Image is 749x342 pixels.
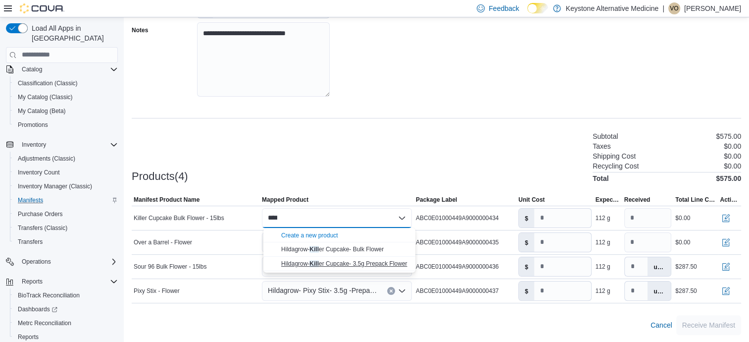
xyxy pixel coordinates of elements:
button: Transfers [10,235,122,249]
button: Transfers (Classic) [10,221,122,235]
span: Over a Barrel - Flower [134,238,192,246]
span: Inventory Count [14,167,118,178]
span: Feedback [489,3,519,13]
mark: Kill [309,246,319,253]
a: Promotions [14,119,52,131]
span: Transfers [18,238,43,246]
span: Manifests [18,196,43,204]
span: Classification (Classic) [18,79,78,87]
div: $0.00 [675,214,690,222]
span: Inventory Manager (Classic) [18,182,92,190]
label: Notes [132,26,148,34]
span: Inventory [18,139,118,151]
span: Operations [18,256,118,268]
button: Cancel [647,315,676,335]
span: Inventory [22,141,46,149]
button: Hildagrow- Killer Cupcake- Bulk Flower [263,242,415,257]
span: Hildagrow- Pixy Stix- 3.5g -Prepack Flower [268,285,377,296]
div: $287.50 [675,263,697,271]
button: BioTrack Reconciliation [10,288,122,302]
input: Dark Mode [527,3,548,13]
span: Cancel [650,320,672,330]
span: Manifests [14,194,118,206]
h3: Products(4) [132,171,188,182]
p: | [662,2,664,14]
a: My Catalog (Classic) [14,91,77,103]
span: Classification (Classic) [14,77,118,89]
span: Reports [18,333,39,341]
span: Package Label [416,196,457,204]
span: Adjustments (Classic) [18,155,75,163]
span: ABC0E01000449A9000000435 [416,238,499,246]
span: Received [624,196,650,204]
span: ABC0E01000449A9000000437 [416,287,499,295]
button: Catalog [18,63,46,75]
button: Operations [2,255,122,269]
button: Inventory Count [10,166,122,179]
div: 112 g [596,214,610,222]
button: My Catalog (Beta) [10,104,122,118]
span: Killer Cupcake Bulk Flower - 15lbs [134,214,224,222]
div: Choose from the following options [263,228,415,271]
span: Actions [720,196,739,204]
button: Clear input [387,287,395,295]
span: Dashboards [18,305,57,313]
img: Cova [20,3,64,13]
span: Inventory Count [18,169,60,176]
button: Inventory [2,138,122,152]
h4: $575.00 [716,174,741,182]
span: Transfers (Classic) [14,222,118,234]
label: units [648,257,671,276]
button: Hildagrow- Killer Cupcake- 3.5g Prepack Flower [263,257,415,271]
span: Reports [22,278,43,285]
span: Mapped Product [262,196,308,204]
h6: Taxes [593,142,611,150]
span: Transfers (Classic) [18,224,67,232]
p: [PERSON_NAME] [684,2,741,14]
p: $0.00 [724,162,741,170]
h6: Subtotal [593,132,618,140]
button: Inventory [18,139,50,151]
span: My Catalog (Beta) [18,107,66,115]
span: Reports [18,276,118,287]
button: Classification (Classic) [10,76,122,90]
a: Purchase Orders [14,208,67,220]
button: Close list of options [398,214,406,222]
p: $0.00 [724,142,741,150]
span: Load All Apps in [GEOGRAPHIC_DATA] [28,23,118,43]
span: BioTrack Reconciliation [14,289,118,301]
span: My Catalog (Classic) [14,91,118,103]
span: Inventory Manager (Classic) [14,180,118,192]
label: $ [519,209,534,228]
a: Transfers [14,236,47,248]
a: Inventory Count [14,167,64,178]
button: My Catalog (Classic) [10,90,122,104]
span: Pixy Stix - Flower [134,287,180,295]
h6: Recycling Cost [593,162,639,170]
span: Operations [22,258,51,266]
span: Purchase Orders [14,208,118,220]
label: units [648,282,671,300]
button: Receive Manifest [676,315,741,335]
span: Dashboards [14,303,118,315]
a: Dashboards [10,302,122,316]
a: Manifests [14,194,47,206]
button: Reports [2,275,122,288]
span: ABC0E01000449A9000000434 [416,214,499,222]
div: 112 g [596,287,610,295]
a: Metrc Reconciliation [14,317,75,329]
p: Keystone Alternative Medicine [566,2,659,14]
div: $0.00 [675,238,690,246]
div: Victoria Ortiz [668,2,680,14]
button: Purchase Orders [10,207,122,221]
span: Total Line Cost [675,196,716,204]
span: Promotions [18,121,48,129]
button: Manifests [10,193,122,207]
a: Classification (Classic) [14,77,82,89]
button: Promotions [10,118,122,132]
span: ABC0E01000449A9000000436 [416,263,499,271]
span: Unit Cost [518,196,545,204]
button: Create a new product [281,231,338,239]
button: Operations [18,256,55,268]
